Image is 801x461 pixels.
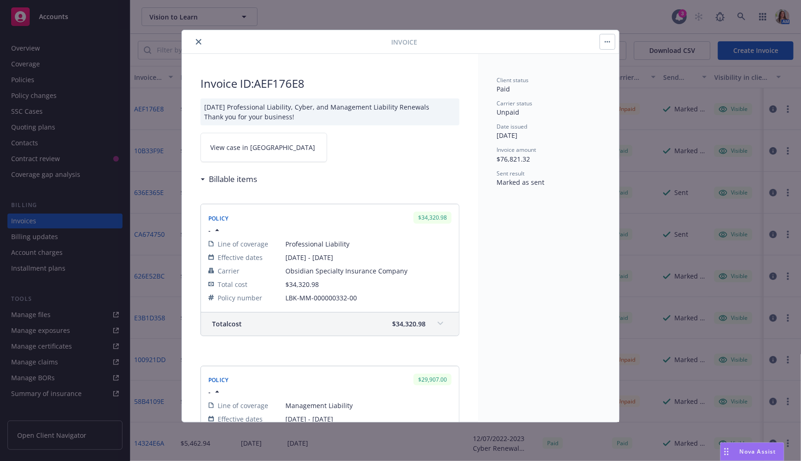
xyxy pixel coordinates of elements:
span: Invoice [391,37,417,47]
span: Carrier [218,266,239,276]
span: Paid [497,84,510,93]
span: Management Liability [285,401,452,410]
span: Policy [208,214,229,222]
div: $29,907.00 [413,374,452,385]
span: View case in [GEOGRAPHIC_DATA] [210,143,315,152]
span: Total cost [218,279,247,289]
span: Effective dates [218,253,263,262]
span: Marked as sent [497,178,544,187]
span: - [208,387,211,397]
span: $34,320.98 [392,319,426,329]
button: close [193,36,204,47]
span: LBK-MM-000000332-00 [285,293,452,303]
h3: Billable items [209,173,257,185]
button: Nova Assist [720,442,784,461]
span: Effective dates [218,414,263,424]
span: Obsidian Specialty Insurance Company [285,266,452,276]
a: View case in [GEOGRAPHIC_DATA] [200,133,327,162]
span: Line of coverage [218,401,268,410]
span: [DATE] - [DATE] [285,253,452,262]
div: Drag to move [721,443,732,461]
span: [DATE] - [DATE] [285,414,452,424]
button: - [208,387,222,397]
span: Invoice amount [497,146,536,154]
span: Policy [208,376,229,384]
span: Client status [497,76,529,84]
div: Totalcost$34,320.98 [201,312,459,336]
span: $76,821.32 [497,155,530,163]
span: Nova Assist [740,448,776,455]
div: $34,320.98 [413,212,452,223]
span: Policy number [218,293,262,303]
span: Line of coverage [218,239,268,249]
span: Unpaid [497,108,519,117]
div: [DATE] Professional Liability, Cyber, and Management Liability Renewals Thank you for your business! [200,98,459,125]
h2: Invoice ID: AEF176E8 [200,76,459,91]
button: - [208,226,222,235]
span: Date issued [497,123,527,130]
div: Billable items [200,173,257,185]
span: Carrier status [497,99,532,107]
span: $34,320.98 [285,280,319,289]
span: Total cost [212,319,242,329]
span: [DATE] [497,131,517,140]
span: Sent result [497,169,524,177]
span: Professional Liability [285,239,452,249]
span: - [208,226,211,235]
